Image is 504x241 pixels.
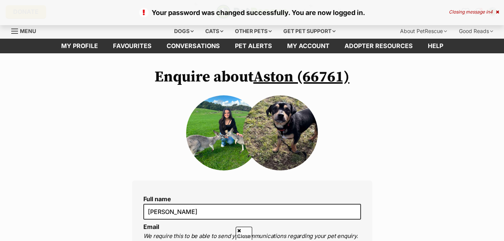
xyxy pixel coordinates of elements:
[227,39,280,53] a: Pet alerts
[54,39,105,53] a: My profile
[200,24,229,39] div: Cats
[11,24,41,37] a: Menu
[169,24,199,39] div: Dogs
[280,39,337,53] a: My account
[395,24,452,39] div: About PetRescue
[186,95,261,170] img: omv2dlelix1i3t4sd1h9.jpg
[278,24,341,39] div: Get pet support
[454,24,498,39] div: Good Reads
[143,232,361,241] p: We require this to be able to send you communications regarding your pet enquiry.
[253,68,349,86] a: Aston (66761)
[132,68,372,86] h1: Enquire about
[143,223,159,230] label: Email
[337,39,420,53] a: Adopter resources
[143,204,361,220] input: E.g. Jimmy Chew
[159,39,227,53] a: conversations
[236,227,252,240] span: Close
[420,39,451,53] a: Help
[143,196,361,202] label: Full name
[105,39,159,53] a: Favourites
[230,24,277,39] div: Other pets
[243,95,318,170] img: Aston (66761)
[20,28,36,34] span: Menu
